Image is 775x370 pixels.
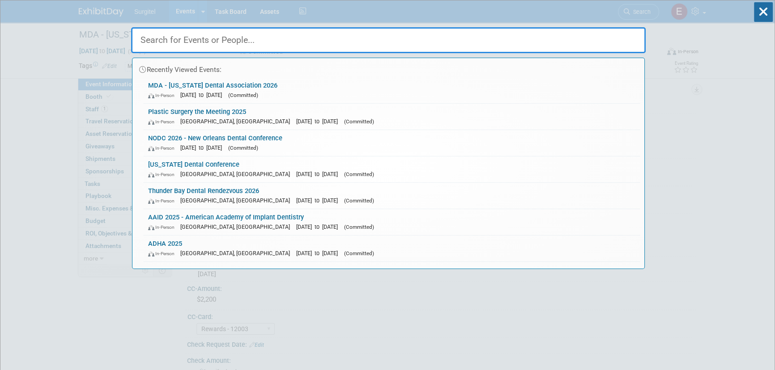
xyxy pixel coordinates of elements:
span: (Committed) [228,92,258,98]
span: [GEOGRAPHIC_DATA], [GEOGRAPHIC_DATA] [180,171,294,177]
a: NODC 2026 - New Orleans Dental Conference In-Person [DATE] to [DATE] (Committed) [144,130,640,156]
span: In-Person [148,198,179,204]
span: In-Person [148,224,179,230]
span: In-Person [148,145,179,151]
a: MDA - [US_STATE] Dental Association 2026 In-Person [DATE] to [DATE] (Committed) [144,77,640,103]
a: Plastic Surgery the Meeting 2025 In-Person [GEOGRAPHIC_DATA], [GEOGRAPHIC_DATA] [DATE] to [DATE] ... [144,104,640,130]
span: [GEOGRAPHIC_DATA], [GEOGRAPHIC_DATA] [180,250,294,256]
input: Search for Events or People... [131,27,646,53]
div: Recently Viewed Events: [137,58,640,77]
span: (Committed) [228,145,258,151]
span: [DATE] to [DATE] [296,250,342,256]
span: [GEOGRAPHIC_DATA], [GEOGRAPHIC_DATA] [180,223,294,230]
span: [DATE] to [DATE] [180,92,226,98]
span: In-Person [148,251,179,256]
span: [GEOGRAPHIC_DATA], [GEOGRAPHIC_DATA] [180,118,294,125]
span: In-Person [148,172,179,177]
span: (Committed) [344,198,374,204]
span: [DATE] to [DATE] [296,223,342,230]
span: In-Person [148,119,179,125]
span: (Committed) [344,118,374,125]
a: [US_STATE] Dental Conference In-Person [GEOGRAPHIC_DATA], [GEOGRAPHIC_DATA] [DATE] to [DATE] (Com... [144,156,640,182]
a: ADHA 2025 In-Person [GEOGRAPHIC_DATA], [GEOGRAPHIC_DATA] [DATE] to [DATE] (Committed) [144,235,640,261]
span: (Committed) [344,224,374,230]
span: [DATE] to [DATE] [180,144,226,151]
span: (Committed) [344,171,374,177]
span: [DATE] to [DATE] [296,118,342,125]
span: [DATE] to [DATE] [296,197,342,204]
span: [DATE] to [DATE] [296,171,342,177]
span: In-Person [148,92,179,98]
a: AAID 2025 - American Academy of Implant Dentistry In-Person [GEOGRAPHIC_DATA], [GEOGRAPHIC_DATA] ... [144,209,640,235]
span: [GEOGRAPHIC_DATA], [GEOGRAPHIC_DATA] [180,197,294,204]
span: (Committed) [344,250,374,256]
a: Thunder Bay Dental Rendezvous 2026 In-Person [GEOGRAPHIC_DATA], [GEOGRAPHIC_DATA] [DATE] to [DATE... [144,183,640,209]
